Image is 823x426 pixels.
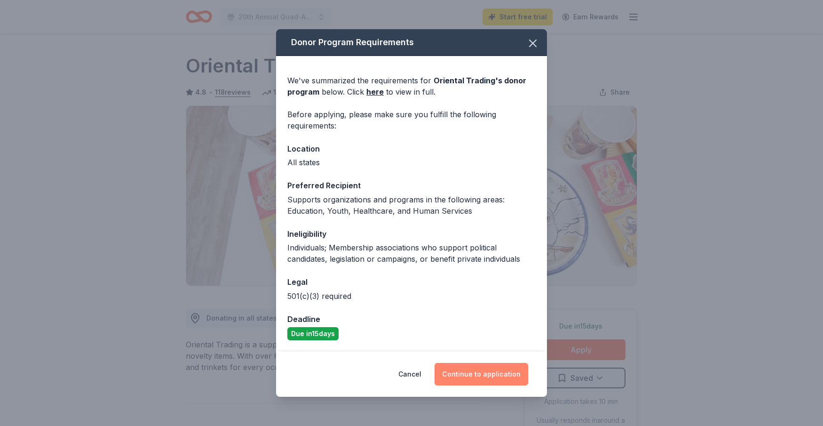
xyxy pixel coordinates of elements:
div: Ineligibility [287,228,536,240]
div: All states [287,157,536,168]
button: Continue to application [435,363,528,386]
div: Deadline [287,313,536,325]
div: 501(c)(3) required [287,290,536,302]
div: Donor Program Requirements [276,29,547,56]
div: Individuals; Membership associations who support political candidates, legislation or campaigns, ... [287,242,536,265]
div: We've summarized the requirements for below. Click to view in full. [287,75,536,97]
div: Before applying, please make sure you fulfill the following requirements: [287,109,536,131]
div: Preferred Recipient [287,179,536,192]
div: Due in 15 days [287,327,339,340]
div: Supports organizations and programs in the following areas: Education, Youth, Healthcare, and Hum... [287,194,536,217]
div: Legal [287,276,536,288]
button: Cancel [398,363,421,386]
a: here [366,86,384,97]
div: Location [287,143,536,155]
